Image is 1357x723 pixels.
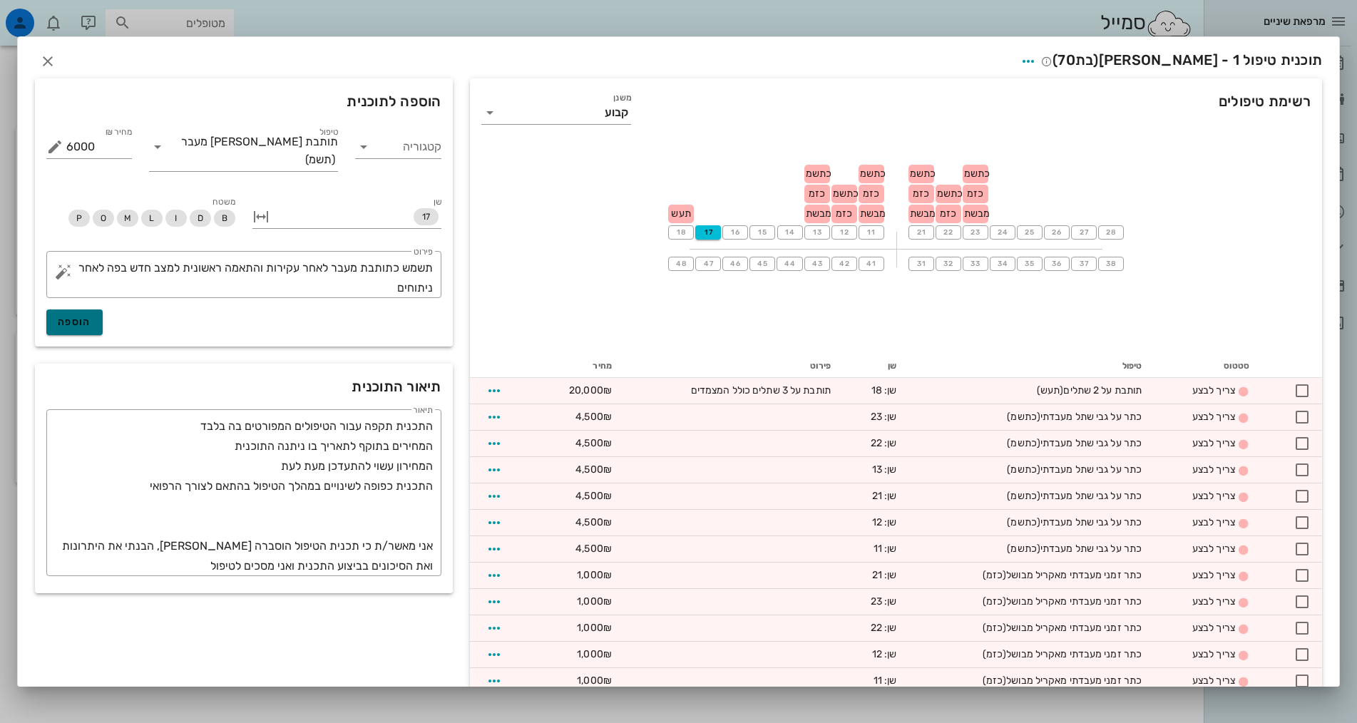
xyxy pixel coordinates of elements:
span: 1,000₪ [577,595,612,607]
div: מבשת [908,205,934,223]
label: פירוט [414,247,433,257]
span: 45 [757,260,768,268]
span: 12 [839,228,850,237]
button: 27 [1071,225,1097,240]
div: כתשמ [804,165,830,183]
button: מחיר ₪ appended action [46,138,63,155]
span: 16 [729,228,741,237]
span: 37 [1078,260,1090,268]
button: 23 [963,225,988,240]
span: מבשת [860,207,886,220]
div: שן: 12 [854,515,896,530]
button: 11 [859,225,884,240]
span: 17 [422,208,430,225]
span: 26 [1051,228,1062,237]
span: תותבת על 3 שתלים כולל המצמדים [691,384,831,396]
div: שן: 21 [854,568,896,583]
div: משנןקבוע [481,101,631,124]
span: 47 [702,260,714,268]
button: 14 [777,225,803,240]
button: 47 [695,257,721,271]
div: שן: 22 [854,620,896,635]
span: 20,000₪ [569,384,612,396]
th: טיפול [908,355,1153,378]
button: 18 [668,225,694,240]
span: הוספה [58,316,91,328]
span: 4,500₪ [575,516,612,528]
div: כתר זמני מעבדתי מאקריל מבושל [919,594,1142,609]
span: D [198,210,203,227]
div: תעש [668,205,694,223]
div: כזמ [831,205,857,223]
span: צריך לבצע [1192,543,1235,555]
div: שן: 11 [854,541,896,556]
div: כזמ [936,205,961,223]
span: O [101,210,106,227]
span: 1,000₪ [577,569,612,581]
div: כתשמ [963,165,988,183]
span: 38 [1105,260,1117,268]
span: 35 [1024,260,1035,268]
span: 4,500₪ [575,463,612,476]
span: צריך לבצע [1192,516,1235,528]
span: מבשת [910,207,936,220]
div: כתר על גבי שתל מעבדתי [919,541,1142,556]
span: 27 [1078,228,1090,237]
button: 15 [749,225,775,240]
div: כתר על גבי שתל מעבדתי [919,488,1142,503]
button: 38 [1098,257,1124,271]
span: (כתשמ) [1007,463,1040,476]
div: שן: 13 [854,462,896,477]
span: צריך לבצע [1192,490,1235,502]
span: 34 [997,260,1008,268]
div: כתר זמני מעבדתי מאקריל מבושל [919,673,1142,688]
span: 1,000₪ [577,675,612,687]
span: 43 [811,260,823,268]
span: 4,500₪ [575,490,612,502]
span: 22 [943,228,954,237]
div: כזמ [908,185,934,203]
span: 48 [675,260,687,268]
span: B [222,210,227,227]
button: 48 [668,257,694,271]
span: (כזמ) [983,569,1007,581]
div: כזמ [963,185,988,203]
label: שן [433,197,441,207]
span: 21 [916,228,927,237]
span: כתשמ [833,188,859,200]
span: כזמ [967,188,983,200]
div: כתר זמני מעבדתי מאקריל מבושל [919,647,1142,662]
div: שן: 18 [854,383,896,398]
button: 42 [831,257,857,271]
span: כתשמ [964,168,990,180]
div: כתשמ [936,185,961,203]
span: צריך לבצע [1192,595,1235,607]
span: תוכנית טיפול 1 - [PERSON_NAME] [1041,51,1322,68]
span: (בת ) [1053,51,1099,68]
span: 23 [970,228,981,237]
div: כתר על גבי שתל מעבדתי [919,409,1142,424]
span: צריך לבצע [1192,463,1235,476]
span: מבשת [964,207,990,220]
span: P [76,210,82,227]
th: פירוט [623,355,842,378]
span: (כזמ) [983,622,1007,634]
span: (כזמ) [983,675,1007,687]
label: טיפול [319,127,338,138]
span: 46 [729,260,741,268]
span: כתשמ [860,168,886,180]
label: משנן [613,93,631,103]
button: 33 [963,257,988,271]
div: תותבת על 2 שתלים [919,383,1142,398]
button: 46 [722,257,748,271]
span: צריך לבצע [1192,569,1235,581]
button: 41 [859,257,884,271]
div: כתר זמני מעבדתי מאקריל מבושל [919,568,1142,583]
label: מחיר ₪ [106,127,133,138]
button: 31 [908,257,934,271]
span: תעש [671,207,690,220]
th: סטטוס [1153,355,1261,378]
div: כתר על גבי שתל מעבדתי [919,462,1142,477]
span: 13 [811,228,823,237]
span: 18 [675,228,687,237]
